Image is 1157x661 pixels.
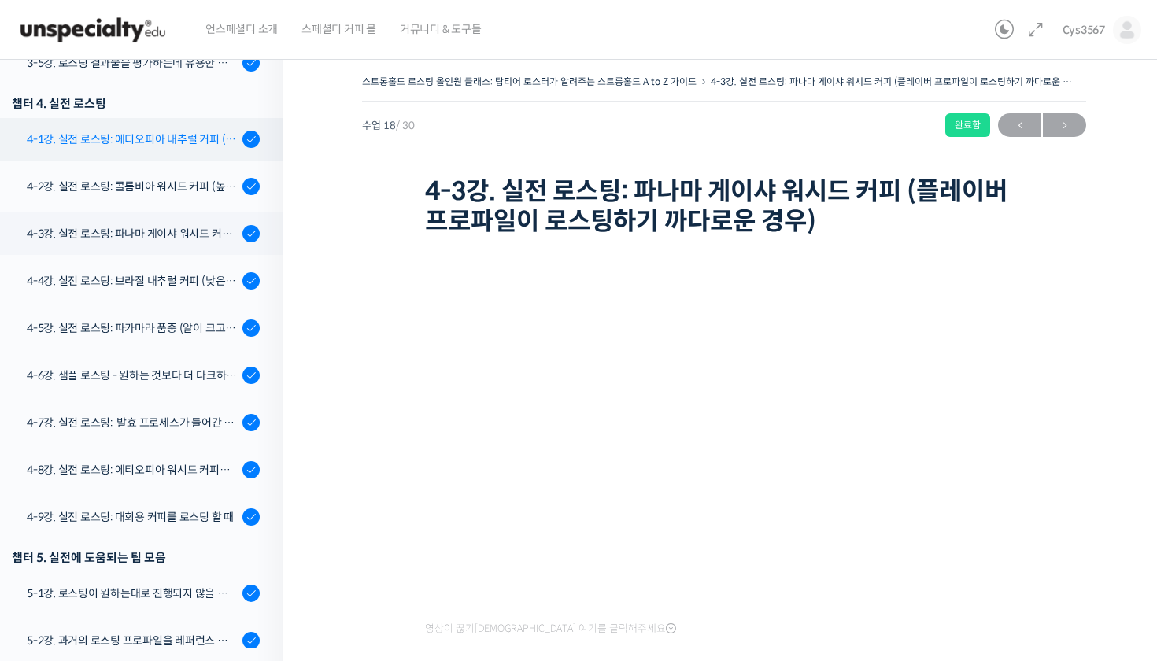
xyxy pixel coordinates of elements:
[998,113,1041,137] a: ←이전
[12,93,260,114] div: 챕터 4. 실전 로스팅
[144,523,163,536] span: 대화
[5,499,104,538] a: 홈
[27,632,238,649] div: 5-2강. 과거의 로스팅 프로파일을 레퍼런스 삼아 리뷰하는 방법
[27,585,238,602] div: 5-1강. 로스팅이 원하는대로 진행되지 않을 때, 일관성이 떨어질 때
[362,120,415,131] span: 수업 18
[1043,113,1086,137] a: 다음→
[104,499,203,538] a: 대화
[425,622,676,635] span: 영상이 끊기[DEMOGRAPHIC_DATA] 여기를 클릭해주세요
[27,54,238,72] div: 3-5강. 로스팅 결과물을 평가하는데 유용한 팁들 - 연수를 활용한 커핑, 커핑용 분쇄도 찾기, 로스트 레벨에 따른 QC 등
[396,119,415,132] span: / 30
[711,76,1083,87] a: 4-3강. 실전 로스팅: 파나마 게이샤 워시드 커피 (플레이버 프로파일이 로스팅하기 까다로운 경우)
[27,225,238,242] div: 4-3강. 실전 로스팅: 파나마 게이샤 워시드 커피 (플레이버 프로파일이 로스팅하기 까다로운 경우)
[362,76,697,87] a: 스트롱홀드 로스팅 올인원 클래스: 탑티어 로스터가 알려주는 스트롱홀드 A to Z 가이드
[425,176,1023,237] h1: 4-3강. 실전 로스팅: 파나마 게이샤 워시드 커피 (플레이버 프로파일이 로스팅하기 까다로운 경우)
[1063,23,1105,37] span: Cys3567
[27,319,238,337] div: 4-5강. 실전 로스팅: 파카마라 품종 (알이 크고 산지에서 건조가 고르게 되기 힘든 경우)
[1043,115,1086,136] span: →
[27,367,238,384] div: 4-6강. 샘플 로스팅 - 원하는 것보다 더 다크하게 로스팅 하는 이유
[243,523,262,535] span: 설정
[945,113,990,137] div: 완료함
[27,461,238,478] div: 4-8강. 실전 로스팅: 에티오피아 워시드 커피를 에스프레소용으로 로스팅 할 때
[27,131,238,148] div: 4-1강. 실전 로스팅: 에티오피아 내추럴 커피 (당분이 많이 포함되어 있고 색이 고르지 않은 경우)
[27,178,238,195] div: 4-2강. 실전 로스팅: 콜롬비아 워시드 커피 (높은 밀도와 수분율 때문에 1차 크랙에서 많은 수분을 방출하는 경우)
[50,523,59,535] span: 홈
[998,115,1041,136] span: ←
[27,272,238,290] div: 4-4강. 실전 로스팅: 브라질 내추럴 커피 (낮은 고도에서 재배되어 당분과 밀도가 낮은 경우)
[27,508,238,526] div: 4-9강. 실전 로스팅: 대회용 커피를 로스팅 할 때
[203,499,302,538] a: 설정
[27,414,238,431] div: 4-7강. 실전 로스팅: 발효 프로세스가 들어간 커피를 필터용으로 로스팅 할 때
[12,547,260,568] div: 챕터 5. 실전에 도움되는 팁 모음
